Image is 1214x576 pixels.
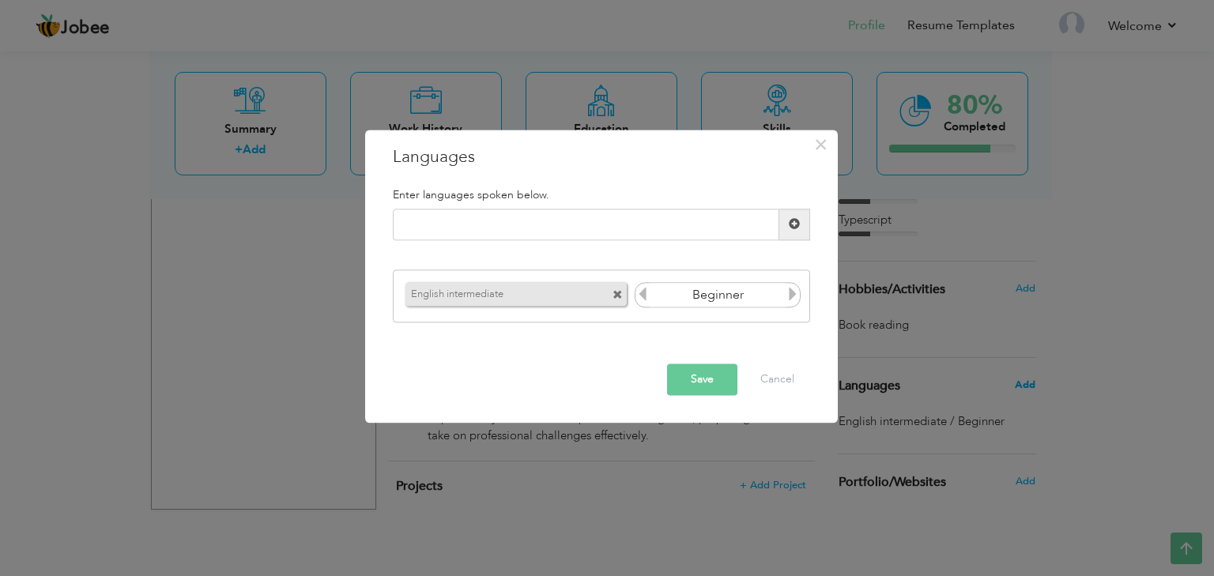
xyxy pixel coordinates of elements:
span: × [814,130,828,159]
button: Close [809,132,834,157]
label: English intermediate [405,283,582,303]
button: Save [667,363,737,395]
button: Cancel [745,363,810,395]
h5: Enter languages spoken below. [393,189,810,201]
h3: Languages [393,145,810,169]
